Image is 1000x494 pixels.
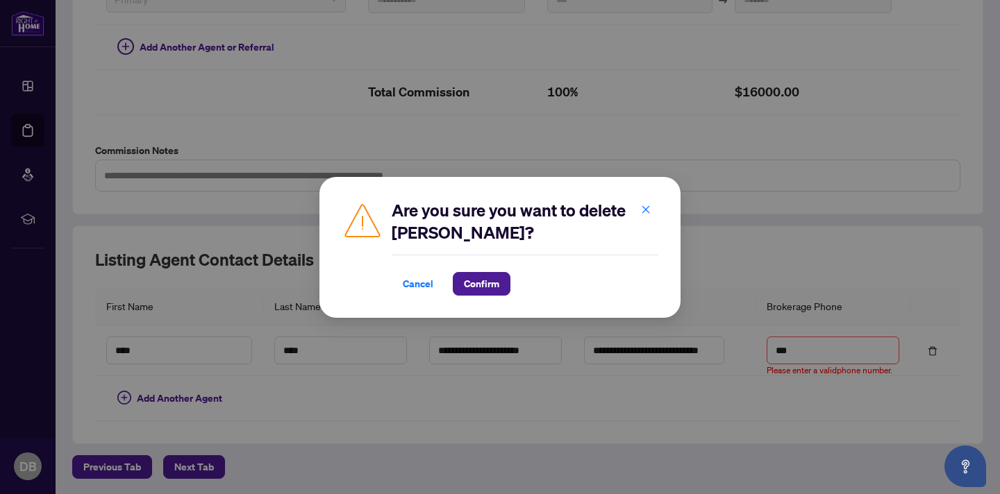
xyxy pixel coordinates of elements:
[453,272,510,296] button: Confirm
[392,272,444,296] button: Cancel
[392,199,658,244] h2: Are you sure you want to delete [PERSON_NAME]?
[403,273,433,295] span: Cancel
[641,204,651,214] span: close
[944,445,986,487] button: Open asap
[342,199,383,241] img: Caution Icon
[464,273,499,295] span: Confirm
